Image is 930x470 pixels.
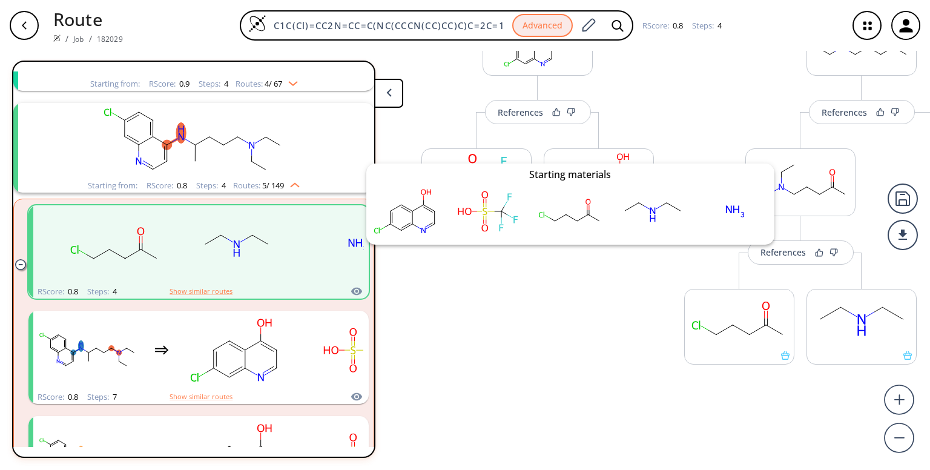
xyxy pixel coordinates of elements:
svg: O=S(=O)(O)C(F)(F)F [452,184,524,239]
div: RScore : [642,22,683,30]
div: Starting from: [88,182,137,190]
svg: CCNCC [182,207,291,283]
div: Steps : [692,22,722,30]
svg: CCNCC [616,184,689,239]
span: 0.8 [66,286,78,297]
div: Starting material s [529,170,611,179]
img: Down [282,76,298,86]
button: Advanced [512,14,573,38]
div: Starting from: [90,80,140,88]
svg: O=S(=O)(O)C(F)(F)F [302,313,411,388]
span: 4 / 67 [265,80,282,88]
button: Show similar routes [170,391,232,402]
svg: CCN(CC)CCCC(C)Nc1ccnc2cc(Cl)ccc12 [33,313,142,388]
svg: CC(=O)CCCCl [685,290,794,351]
span: 4 [716,20,722,31]
svg: Oc1ccnc2cc(Cl)ccc12 [369,184,442,239]
span: 4 [222,78,228,89]
svg: CC(=O)CCCCl [534,184,607,239]
svg: CCN(CC)CCCC(C)Nc1ccnc2cc(Cl)ccc12 [36,103,351,179]
div: References [760,248,806,256]
button: Show similar routes [170,286,232,297]
button: References [748,240,854,265]
div: RScore : [149,80,190,88]
img: Spaya logo [53,35,61,42]
p: Route [53,6,123,32]
img: Up [284,178,300,188]
span: 5 / 149 [262,182,284,190]
svg: N [699,184,771,239]
div: Routes: [233,182,300,190]
li: / [89,32,92,45]
svg: Oc1ccnc2cc(Cl)ccc12 [544,149,653,211]
div: References [498,108,543,116]
button: References [485,100,591,124]
span: 0.9 [177,78,190,89]
div: RScore : [38,393,78,401]
span: 4 [220,180,226,191]
svg: CCNCC [807,290,916,351]
div: Steps : [87,288,117,296]
a: Job [73,34,84,44]
svg: Oc1ccnc2cc(Cl)ccc12 [181,313,290,388]
span: 0.8 [175,180,187,191]
div: Steps : [196,182,226,190]
img: Logo Spaya [248,15,266,33]
a: 182029 [97,34,123,44]
div: References [822,108,867,116]
span: 7 [111,391,117,402]
svg: O=S(=O)(O)C(F)(F)F [422,149,531,211]
li: / [65,32,68,45]
div: Steps : [199,80,228,88]
div: Steps : [87,393,117,401]
span: 0.8 [66,391,78,402]
span: 4 [111,286,117,297]
div: RScore : [147,182,187,190]
button: References [809,100,915,124]
svg: CCN(CC)CCCC(C)=O [746,149,855,211]
div: RScore : [38,288,78,296]
span: 0.8 [671,20,683,31]
svg: CC(=O)CCCCl [61,207,170,283]
div: Routes: [236,80,298,88]
input: Enter SMILES [266,19,512,31]
svg: N [303,207,412,283]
